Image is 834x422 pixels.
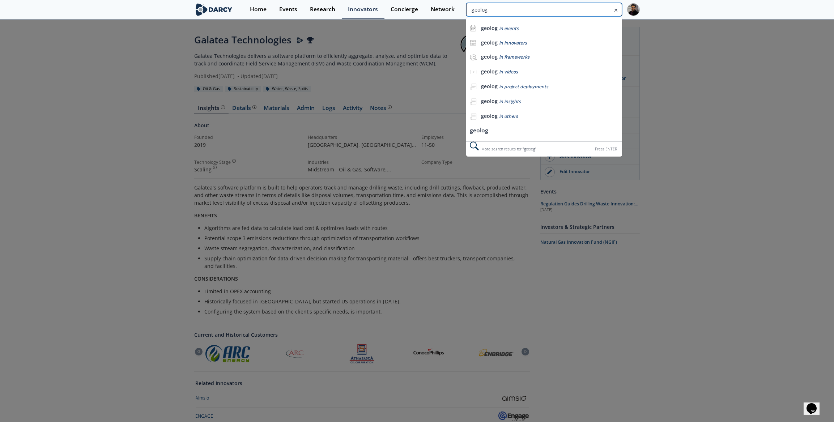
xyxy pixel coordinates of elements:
[499,113,518,119] span: in others
[391,7,418,12] div: Concierge
[481,25,498,31] b: geolog
[348,7,378,12] div: Innovators
[250,7,267,12] div: Home
[466,124,622,137] li: geolog
[481,98,498,105] b: geolog
[481,112,498,119] b: geolog
[470,39,476,46] img: icon
[804,393,827,415] iframe: chat widget
[499,98,521,105] span: in insights
[466,141,622,157] div: More search results for " geolog "
[310,7,335,12] div: Research
[499,54,529,60] span: in frameworks
[595,145,617,153] div: Press ENTER
[194,3,234,16] img: logo-wide.svg
[481,83,498,90] b: geolog
[481,68,498,75] b: geolog
[499,25,519,31] span: in events
[499,40,527,46] span: in innovators
[470,25,476,31] img: icon
[627,3,640,16] img: Profile
[481,53,498,60] b: geolog
[466,3,622,16] input: Advanced Search
[499,69,518,75] span: in videos
[279,7,297,12] div: Events
[499,84,548,90] span: in project deployments
[431,7,455,12] div: Network
[481,39,498,46] b: geolog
